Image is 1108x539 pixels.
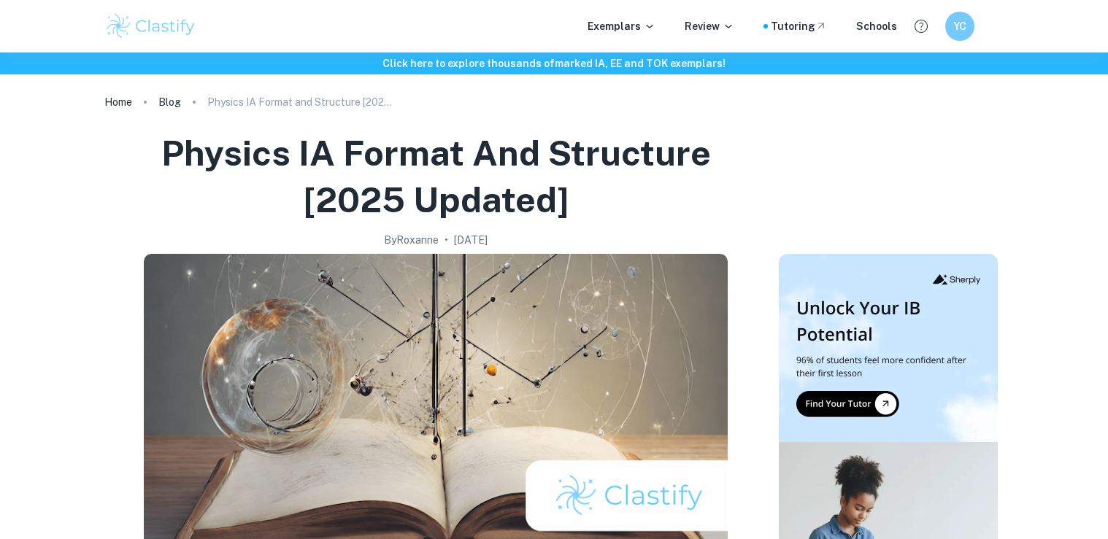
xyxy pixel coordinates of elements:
h2: By Roxanne [384,232,439,248]
h1: Physics IA Format and Structure [2025 updated] [110,130,761,223]
a: Blog [158,92,181,112]
h6: YC [952,18,969,34]
h6: Click here to explore thousands of marked IA, EE and TOK exemplars ! [3,55,1105,71]
p: • [445,232,448,248]
button: Help and Feedback [909,14,934,39]
a: Schools [856,18,897,34]
p: Exemplars [588,18,655,34]
h2: [DATE] [454,232,488,248]
img: Clastify logo [104,12,197,41]
a: Tutoring [771,18,827,34]
p: Physics IA Format and Structure [2025 updated] [207,94,397,110]
a: Home [104,92,132,112]
p: Review [685,18,734,34]
button: YC [945,12,974,41]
